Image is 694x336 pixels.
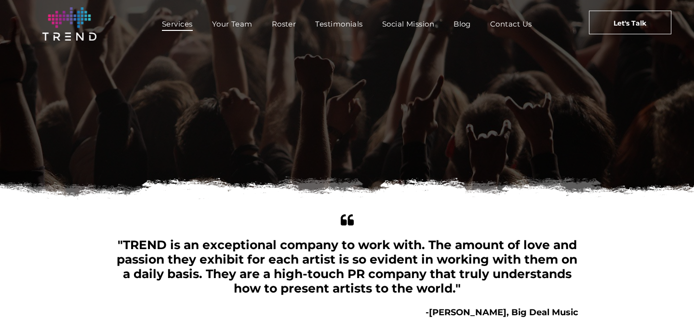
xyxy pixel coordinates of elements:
a: Blog [444,17,480,31]
a: Services [152,17,202,31]
img: logo [42,7,96,41]
a: Your Team [202,17,262,31]
span: "TREND is an exceptional company to work with. The amount of love and passion they exhibit for ea... [117,238,577,295]
b: -[PERSON_NAME], Big Deal Music [426,307,578,318]
a: Social Mission [373,17,444,31]
a: Let's Talk [589,11,671,34]
a: Contact Us [480,17,542,31]
iframe: Chat Widget [646,290,694,336]
a: Roster [262,17,306,31]
span: Let's Talk [614,11,646,35]
a: Testimonials [306,17,372,31]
